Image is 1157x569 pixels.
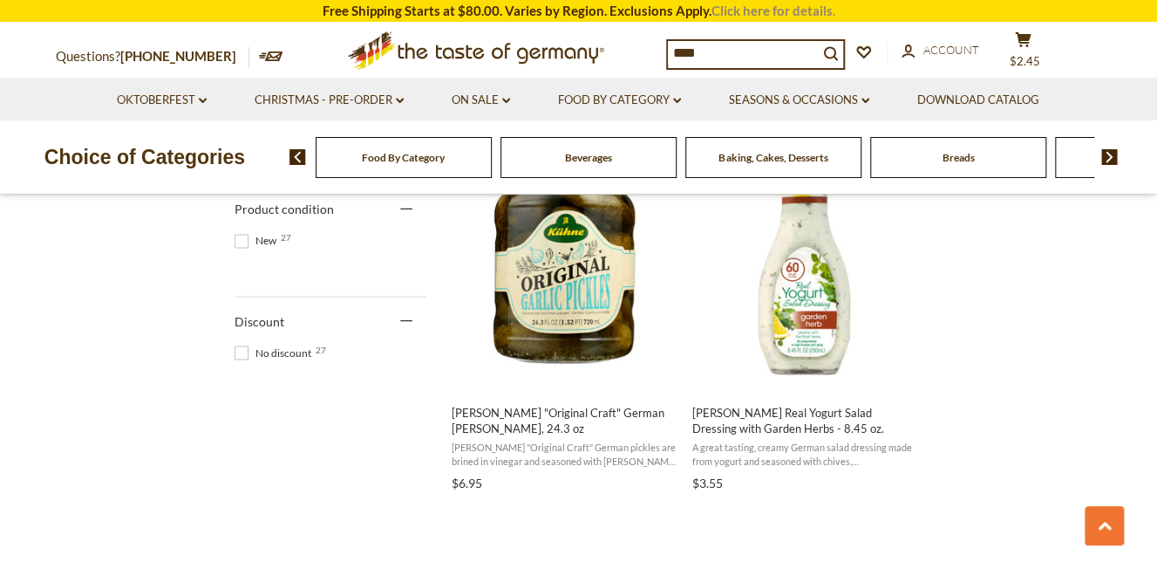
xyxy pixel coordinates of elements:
span: $3.55 [691,475,722,490]
a: Breads [942,151,974,164]
a: Baking, Cakes, Desserts [718,151,827,164]
span: [PERSON_NAME] "Original Craft" German pickles are brined in vinegar and seasoned with [PERSON_NAM... [452,440,677,467]
span: [PERSON_NAME] Real Yogurt Salad Dressing with Garden Herbs - 8.45 oz. [691,404,917,435]
span: $2.45 [1010,54,1040,68]
a: Click here for details. [711,3,835,18]
span: Account [923,43,979,57]
p: Questions? [56,45,249,68]
a: Food By Category [558,91,681,110]
span: 27 [316,345,326,353]
img: Kuehne "Original Craft" German Garlic Pickles, 24.3 oz [449,145,680,376]
a: [PHONE_NUMBER] [120,48,236,64]
span: New [235,233,282,249]
img: previous arrow [289,149,306,165]
a: Account [902,41,979,60]
a: Kuehne [449,129,680,496]
span: 27 [281,233,291,242]
span: Discount [235,313,284,328]
span: Product condition [235,202,334,216]
a: Food By Category [362,151,445,164]
img: next arrow [1101,149,1118,165]
a: Christmas - PRE-ORDER [255,91,404,110]
a: Oktoberfest [117,91,207,110]
a: Kuehne Real Yogurt Salad Dressing with Garden Herbs - 8.45 oz. [689,129,920,496]
a: Seasons & Occasions [729,91,869,110]
button: $2.45 [997,31,1050,75]
span: [PERSON_NAME] "Original Craft" German [PERSON_NAME], 24.3 oz [452,404,677,435]
span: $6.95 [452,475,482,490]
a: Download Catalog [917,91,1039,110]
span: No discount [235,345,316,360]
a: Beverages [565,151,612,164]
a: On Sale [452,91,510,110]
span: A great tasting, creamy German salad dressing made from yogurt and seasoned with chives, [PERSON_... [691,440,917,467]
